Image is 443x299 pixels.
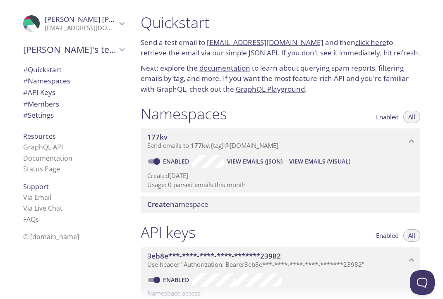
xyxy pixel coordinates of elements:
[141,128,420,154] div: 177kv namespace
[17,10,131,37] div: Kris Horton
[371,111,404,123] button: Enabled
[45,14,158,24] span: [PERSON_NAME] [PERSON_NAME]
[141,63,420,95] p: Next: explore the to learn about querying spam reports, filtering emails by tag, and more. If you...
[162,157,192,165] a: Enabled
[141,13,420,32] h1: Quickstart
[36,215,39,224] span: s
[23,76,70,85] span: Namespaces
[17,109,131,121] div: Team Settings
[23,99,59,109] span: Members
[23,88,28,97] span: #
[17,39,131,60] div: Kris's team
[147,180,414,189] p: Usage: 0 parsed emails this month
[23,65,62,74] span: Quickstart
[355,38,386,47] a: click here
[147,141,278,149] span: Send emails to . {tag} @[DOMAIN_NAME]
[23,232,79,241] span: © [DOMAIN_NAME]
[403,111,420,123] button: All
[286,155,354,168] button: View Emails (Visual)
[207,38,323,47] a: [EMAIL_ADDRESS][DOMAIN_NAME]
[141,37,420,58] p: Send a test email to and then to retrieve the email via our simple JSON API. If you don't see it ...
[141,104,227,123] h1: Namespaces
[45,24,117,32] p: [EMAIL_ADDRESS][DOMAIN_NAME]
[199,63,250,73] a: documentation
[23,110,28,120] span: #
[141,196,420,213] div: Create namespace
[147,132,168,142] span: 177kv
[147,199,208,209] span: namespace
[147,199,170,209] span: Create
[23,132,56,141] span: Resources
[23,65,28,74] span: #
[23,204,62,213] a: Via Live Chat
[224,155,286,168] button: View Emails (JSON)
[23,110,54,120] span: Settings
[23,193,51,202] a: Via Email
[403,229,420,242] button: All
[227,157,283,166] span: View Emails (JSON)
[410,270,435,295] iframe: Help Scout Beacon - Open
[236,84,305,94] a: GraphQL Playground
[23,164,60,173] a: Status Page
[23,182,49,191] span: Support
[17,98,131,110] div: Members
[147,171,414,180] p: Created [DATE]
[371,229,404,242] button: Enabled
[23,215,39,224] a: FAQ
[23,44,117,55] span: [PERSON_NAME]'s team
[191,141,209,149] span: 177kv
[141,223,196,242] h1: API keys
[289,157,350,166] span: View Emails (Visual)
[23,142,63,152] a: GraphQL API
[23,154,72,163] a: Documentation
[17,75,131,87] div: Namespaces
[23,88,55,97] span: API Keys
[17,64,131,76] div: Quickstart
[17,87,131,98] div: API Keys
[23,99,28,109] span: #
[23,76,28,85] span: #
[162,276,192,284] a: Enabled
